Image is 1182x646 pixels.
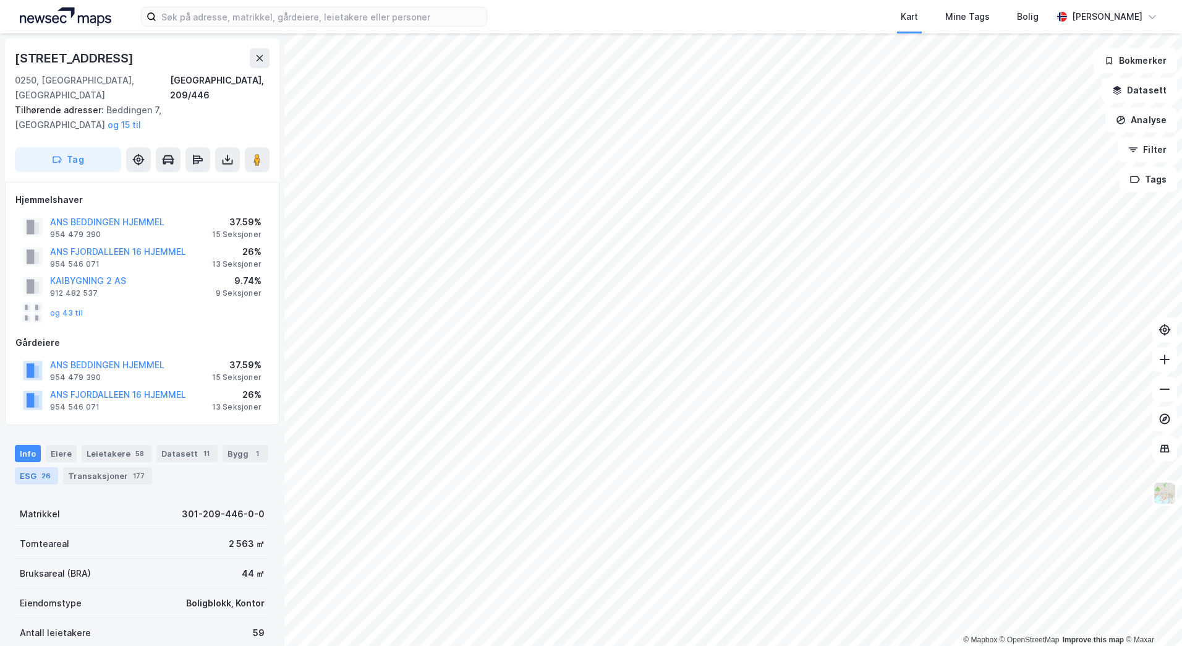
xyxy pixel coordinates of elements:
[15,73,170,103] div: 0250, [GEOGRAPHIC_DATA], [GEOGRAPHIC_DATA]
[212,244,261,259] div: 26%
[82,445,151,462] div: Leietakere
[223,445,268,462] div: Bygg
[1063,635,1124,644] a: Improve this map
[15,103,260,132] div: Beddingen 7, [GEOGRAPHIC_DATA]
[1120,587,1182,646] iframe: Chat Widget
[50,402,100,412] div: 954 546 071
[945,9,990,24] div: Mine Tags
[212,259,261,269] div: 13 Seksjoner
[15,147,121,172] button: Tag
[15,105,106,115] span: Tilhørende adresser:
[212,215,261,230] div: 37.59%
[212,387,261,402] div: 26%
[156,7,487,26] input: Søk på adresse, matrikkel, gårdeiere, leietakere eller personer
[1105,108,1177,132] button: Analyse
[1102,78,1177,103] button: Datasett
[130,470,147,482] div: 177
[20,626,91,640] div: Antall leietakere
[1072,9,1142,24] div: [PERSON_NAME]
[50,288,98,298] div: 912 482 537
[186,596,265,611] div: Boligblokk, Kontor
[1094,48,1177,73] button: Bokmerker
[50,373,101,382] div: 954 479 390
[39,470,53,482] div: 26
[15,467,58,484] div: ESG
[133,447,147,460] div: 58
[50,230,101,239] div: 954 479 390
[901,9,918,24] div: Kart
[156,445,218,462] div: Datasett
[253,626,265,640] div: 59
[50,259,100,269] div: 954 546 071
[229,536,265,551] div: 2 563 ㎡
[15,445,41,462] div: Info
[216,273,261,288] div: 9.74%
[1118,137,1177,162] button: Filter
[212,402,261,412] div: 13 Seksjoner
[1017,9,1039,24] div: Bolig
[1120,167,1177,192] button: Tags
[963,635,997,644] a: Mapbox
[63,467,152,484] div: Transaksjoner
[170,73,270,103] div: [GEOGRAPHIC_DATA], 209/446
[200,447,213,460] div: 11
[1153,481,1176,505] img: Z
[212,358,261,373] div: 37.59%
[20,566,91,581] div: Bruksareal (BRA)
[1000,635,1060,644] a: OpenStreetMap
[212,230,261,239] div: 15 Seksjoner
[15,335,269,350] div: Gårdeiere
[1120,587,1182,646] div: Kontrollprogram for chat
[251,447,263,460] div: 1
[182,507,265,522] div: 301-209-446-0-0
[20,536,69,551] div: Tomteareal
[216,288,261,298] div: 9 Seksjoner
[15,192,269,207] div: Hjemmelshaver
[242,566,265,581] div: 44 ㎡
[20,596,82,611] div: Eiendomstype
[15,48,136,68] div: [STREET_ADDRESS]
[212,373,261,382] div: 15 Seksjoner
[20,507,60,522] div: Matrikkel
[20,7,111,26] img: logo.a4113a55bc3d86da70a041830d287a7e.svg
[46,445,77,462] div: Eiere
